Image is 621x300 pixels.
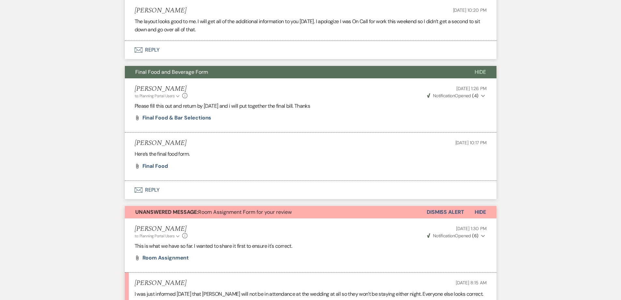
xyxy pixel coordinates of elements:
[464,206,496,218] button: Hide
[135,242,487,250] p: This is what we have so far. I wanted to share it first to ensure it's correct.
[456,226,486,231] span: [DATE] 1:30 PM
[433,233,455,239] span: Notification
[475,69,486,75] span: Hide
[135,209,292,215] span: Room Assignment Form for your review
[472,93,478,99] strong: ( 4 )
[426,92,487,99] button: NotificationOpened (4)
[427,93,479,99] span: Opened
[433,93,455,99] span: Notification
[427,233,479,239] span: Opened
[475,209,486,215] span: Hide
[142,255,189,261] a: Room Assignment
[464,66,496,78] button: Hide
[135,69,208,75] span: Final Food and Beverage Form
[472,233,478,239] strong: ( 6 )
[426,232,487,239] button: NotificationOpened (6)
[427,206,464,218] button: Dismiss Alert
[456,86,486,91] span: [DATE] 1:26 PM
[453,7,487,13] span: [DATE] 10:20 PM
[135,93,175,99] span: to: Planning Portal Users
[142,163,168,169] span: Final Food
[142,164,168,169] a: Final Food
[142,115,212,120] a: Final Food & Bar Selections
[135,102,487,110] p: Please fill this out and return by [DATE] and i will put together the final bill. Thanks
[455,140,487,146] span: [DATE] 10:17 PM
[135,233,181,239] button: to: Planning Portal Users
[125,66,464,78] button: Final Food and Beverage Form
[125,206,427,218] button: Unanswered Message:Room Assignment Form for your review
[125,41,496,59] button: Reply
[135,85,188,93] h5: [PERSON_NAME]
[135,7,186,15] h5: [PERSON_NAME]
[142,254,189,261] span: Room Assignment
[125,181,496,199] button: Reply
[135,150,487,158] p: Here’s the final food form.
[135,225,188,233] h5: [PERSON_NAME]
[135,93,181,99] button: to: Planning Portal Users
[135,17,487,34] p: The layout looks good to me. I will get all of the additional information to you [DATE]. I apolog...
[142,114,212,121] span: Final Food & Bar Selections
[456,280,486,286] span: [DATE] 8:15 AM
[135,139,186,147] h5: [PERSON_NAME]
[135,209,198,215] strong: Unanswered Message:
[135,279,186,287] h5: [PERSON_NAME]
[135,233,175,239] span: to: Planning Portal Users
[135,290,487,298] p: I was just informed [DATE] that [PERSON_NAME] will not be in attendance at the wedding at all so ...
